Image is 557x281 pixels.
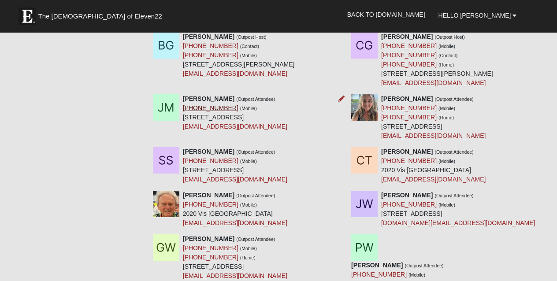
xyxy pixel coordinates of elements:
[438,159,455,164] small: (Mobile)
[183,234,287,281] div: [STREET_ADDRESS]
[183,148,234,155] strong: [PERSON_NAME]
[381,95,433,102] strong: [PERSON_NAME]
[438,106,455,111] small: (Mobile)
[381,79,486,86] a: [EMAIL_ADDRESS][DOMAIN_NAME]
[183,235,234,242] strong: [PERSON_NAME]
[240,159,257,164] small: (Mobile)
[381,157,437,164] a: [PHONE_NUMBER]
[341,4,432,26] a: Back to [DOMAIN_NAME]
[183,94,287,131] div: [STREET_ADDRESS]
[183,219,287,226] a: [EMAIL_ADDRESS][DOMAIN_NAME]
[405,263,443,268] small: (Outpost Attendee)
[183,33,234,40] strong: [PERSON_NAME]
[14,3,190,25] a: The [DEMOGRAPHIC_DATA] of Eleven22
[183,104,238,111] a: [PHONE_NUMBER]
[183,147,287,184] div: [STREET_ADDRESS]
[72,270,130,278] span: ViewState Size: 42 KB
[183,254,238,261] a: [PHONE_NUMBER]
[381,94,486,140] div: [STREET_ADDRESS]
[381,32,493,88] div: [STREET_ADDRESS][PERSON_NAME]
[381,219,535,226] a: [DOMAIN_NAME][EMAIL_ADDRESS][DOMAIN_NAME]
[381,33,433,40] strong: [PERSON_NAME]
[236,149,275,155] small: (Outpost Attendee)
[438,53,457,58] small: (Contact)
[381,132,486,139] a: [EMAIL_ADDRESS][DOMAIN_NAME]
[438,115,454,120] small: (Home)
[438,12,511,19] span: Hello [PERSON_NAME]
[381,147,486,184] div: 2020 Vis [GEOGRAPHIC_DATA]
[183,191,287,228] div: 2020 Vis [GEOGRAPHIC_DATA]
[183,176,287,183] a: [EMAIL_ADDRESS][DOMAIN_NAME]
[183,201,238,208] a: [PHONE_NUMBER]
[183,95,234,102] strong: [PERSON_NAME]
[438,62,454,67] small: (Home)
[381,42,437,49] a: [PHONE_NUMBER]
[236,34,266,40] small: (Outpost Host)
[240,106,257,111] small: (Mobile)
[195,269,200,278] a: Web cache enabled
[236,193,275,198] small: (Outpost Attendee)
[351,262,403,269] strong: [PERSON_NAME]
[240,202,257,207] small: (Mobile)
[381,61,437,68] a: [PHONE_NUMBER]
[183,157,238,164] a: [PHONE_NUMBER]
[183,192,234,199] strong: [PERSON_NAME]
[535,266,551,278] a: Page Properties (Alt+P)
[438,202,455,207] small: (Mobile)
[137,270,188,278] span: HTML Size: 128 KB
[183,244,238,251] a: [PHONE_NUMBER]
[381,191,535,228] div: [STREET_ADDRESS]
[38,12,162,21] span: The [DEMOGRAPHIC_DATA] of Eleven22
[381,192,433,199] strong: [PERSON_NAME]
[381,201,437,208] a: [PHONE_NUMBER]
[381,176,486,183] a: [EMAIL_ADDRESS][DOMAIN_NAME]
[240,255,256,260] small: (Home)
[432,4,524,26] a: Hello [PERSON_NAME]
[183,52,238,59] a: [PHONE_NUMBER]
[183,123,287,130] a: [EMAIL_ADDRESS][DOMAIN_NAME]
[240,246,257,251] small: (Mobile)
[240,53,257,58] small: (Mobile)
[434,193,473,198] small: (Outpost Attendee)
[520,266,535,278] a: Block Configuration (Alt-B)
[8,271,63,277] a: Page Load Time: 1.57s
[434,149,473,155] small: (Outpost Attendee)
[438,44,455,49] small: (Mobile)
[434,96,473,102] small: (Outpost Attendee)
[240,44,259,49] small: (Contact)
[236,237,275,242] small: (Outpost Attendee)
[183,32,295,78] div: [STREET_ADDRESS][PERSON_NAME]
[381,52,437,59] a: [PHONE_NUMBER]
[183,70,287,77] a: [EMAIL_ADDRESS][DOMAIN_NAME]
[381,114,437,121] a: [PHONE_NUMBER]
[183,42,238,49] a: [PHONE_NUMBER]
[236,96,275,102] small: (Outpost Attendee)
[381,148,433,155] strong: [PERSON_NAME]
[19,7,36,25] img: Eleven22 logo
[381,104,437,111] a: [PHONE_NUMBER]
[434,34,464,40] small: (Outpost Host)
